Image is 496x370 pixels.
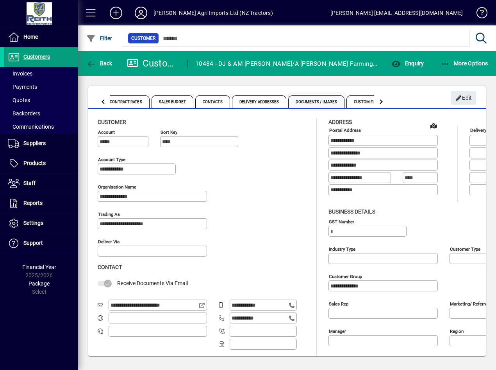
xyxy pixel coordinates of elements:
[4,194,78,213] a: Reports
[98,264,122,270] span: Contact
[4,67,78,80] a: Invoices
[8,70,32,77] span: Invoices
[439,56,490,70] button: More Options
[329,356,341,361] mat-label: Notes
[153,7,273,19] div: [PERSON_NAME] Agri-Imports Ltd (NZ Tractors)
[84,31,114,45] button: Filter
[98,129,115,135] mat-label: Account
[98,184,136,190] mat-label: Organisation name
[86,60,112,66] span: Back
[330,7,463,19] div: [PERSON_NAME] [EMAIL_ADDRESS][DOMAIN_NAME]
[84,56,114,70] button: Back
[328,119,352,125] span: Address
[4,120,78,133] a: Communications
[4,154,78,173] a: Products
[8,84,37,90] span: Payments
[441,60,488,66] span: More Options
[329,273,362,279] mat-label: Customer group
[195,95,230,108] span: Contacts
[8,110,40,117] span: Backorders
[4,233,78,253] a: Support
[328,208,375,215] span: Business details
[23,160,46,166] span: Products
[4,93,78,107] a: Quotes
[86,35,112,41] span: Filter
[23,180,36,186] span: Staff
[232,95,287,108] span: Delivery Addresses
[98,119,126,125] span: Customer
[4,27,78,47] a: Home
[23,34,38,40] span: Home
[288,95,344,108] span: Documents / Images
[450,328,464,334] mat-label: Region
[161,129,177,135] mat-label: Sort key
[4,134,78,153] a: Suppliers
[329,328,346,334] mat-label: Manager
[427,119,440,132] a: View on map
[23,220,43,226] span: Settings
[23,140,46,146] span: Suppliers
[127,57,180,70] div: Customer
[455,92,472,104] span: Edit
[195,57,377,70] div: 10484 - DJ & AM [PERSON_NAME]/A [PERSON_NAME] Farming Limited
[117,280,188,286] span: Receive Documents Via Email
[23,200,43,206] span: Reports
[22,264,56,270] span: Financial Year
[102,95,149,108] span: Contract Rates
[450,301,489,306] mat-label: Marketing/ Referral
[98,157,125,162] mat-label: Account Type
[103,6,128,20] button: Add
[29,280,50,287] span: Package
[8,97,30,103] span: Quotes
[23,240,43,246] span: Support
[329,219,354,224] mat-label: GST Number
[8,124,54,130] span: Communications
[4,174,78,193] a: Staff
[329,246,355,251] mat-label: Industry type
[389,56,426,70] button: Enquiry
[4,107,78,120] a: Backorders
[98,212,120,217] mat-label: Trading as
[471,2,486,27] a: Knowledge Base
[98,239,120,244] mat-label: Deliver via
[128,6,153,20] button: Profile
[391,60,424,66] span: Enquiry
[152,95,193,108] span: Sales Budget
[4,80,78,93] a: Payments
[346,95,390,108] span: Custom Fields
[450,246,480,251] mat-label: Customer type
[451,91,476,105] button: Edit
[78,56,121,70] app-page-header-button: Back
[4,214,78,233] a: Settings
[329,301,348,306] mat-label: Sales rep
[23,54,50,60] span: Customers
[131,34,155,42] span: Customer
